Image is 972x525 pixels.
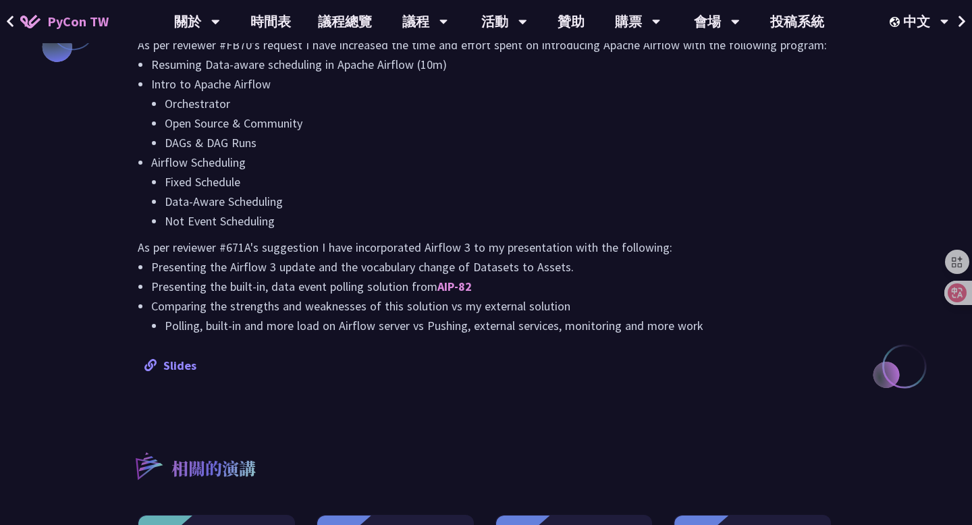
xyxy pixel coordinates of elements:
li: DAGs & DAG Runs [165,133,834,153]
li: Resuming Data-aware scheduling in Apache Airflow (10m) [151,55,834,74]
p: As per reviewer #FB70's request I have increased the time and effort spent on introducing Apache ... [138,35,834,55]
li: Airflow Scheduling [151,153,834,231]
li: Orchestrator [165,94,834,113]
img: Home icon of PyCon TW 2025 [20,15,40,28]
a: AIP-82 [437,279,472,294]
p: As per reviewer #671A's suggestion I have incorporated Airflow 3 to my presentation with the foll... [138,238,834,257]
li: Presenting the Airflow 3 update and the vocabulary change of Datasets to Assets. [151,257,834,277]
img: r3.8d01567.svg [115,433,181,498]
li: Not Event Scheduling [165,211,834,231]
li: Intro to Apache Airflow [151,74,834,153]
li: Fixed Schedule [165,172,834,192]
p: 相關的演講 [171,456,256,483]
li: Presenting the built-in, data event polling solution from [151,277,834,296]
a: Slides [144,358,196,373]
li: Comparing the strengths and weaknesses of this solution vs my external solution [151,296,834,335]
li: Data-Aware Scheduling [165,192,834,211]
a: PyCon TW [7,5,122,38]
img: Locale Icon [890,17,903,27]
li: Polling, built-in and more load on Airflow server vs Pushing, external services, monitoring and m... [165,316,834,335]
span: PyCon TW [47,11,109,32]
li: Open Source & Community [165,113,834,133]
